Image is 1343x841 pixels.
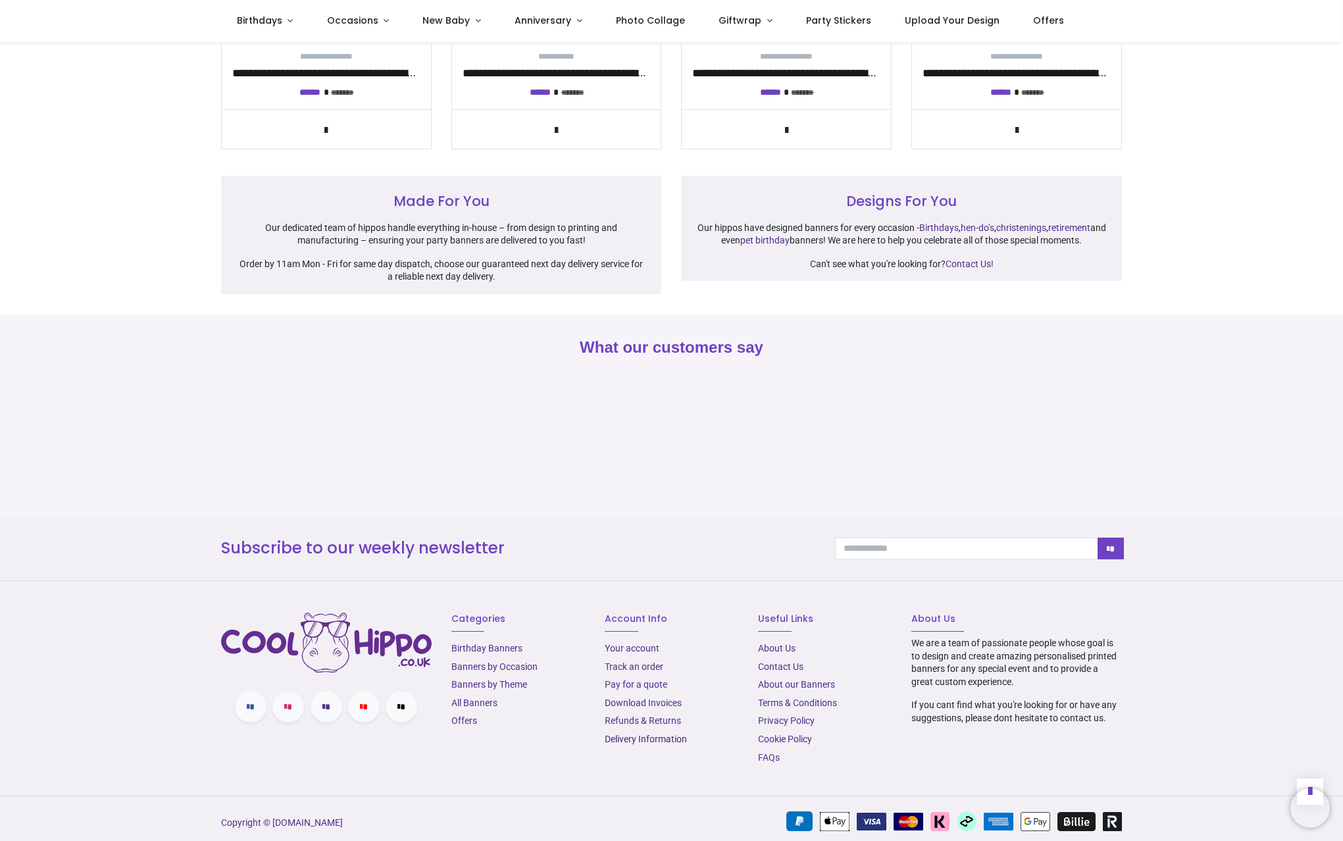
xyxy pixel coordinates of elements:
[758,679,835,690] a: About our Banners
[327,14,378,27] span: Occasions
[1290,788,1330,828] iframe: Brevo live chat
[758,734,812,744] a: Cookie Policy
[996,222,1046,233] a: christenings
[1048,222,1090,233] a: retirement
[605,698,682,708] a: Download Invoices
[957,811,976,831] img: Afterpay Clearpay
[894,813,923,830] img: MasterCard
[605,715,681,726] a: Refunds & Returns
[451,715,477,726] a: Offers
[806,14,871,27] span: Party Stickers
[515,14,571,27] span: Anniversary
[930,812,950,831] img: Klarna
[605,643,659,653] a: Your account
[221,537,815,559] h3: Subscribe to our weekly newsletter
[857,813,886,830] img: VISA
[984,813,1013,830] img: American Express
[946,259,994,269] a: Contact Us!
[697,258,1106,271] p: Can't see what you're looking for?
[1021,812,1050,831] img: Google Pay
[1103,812,1122,831] img: Revolut Pay
[451,613,585,626] h6: Categories
[820,812,849,831] img: Apple Pay
[1057,812,1096,831] img: Billie
[758,613,892,626] h6: Useful Links
[758,661,803,672] a: Contact Us
[961,222,994,233] a: hen-do’s
[758,643,796,653] a: About Us​
[451,679,527,690] a: Banners by Theme
[905,14,1000,27] span: Upload Your Design
[451,698,497,708] a: All Banners
[740,235,790,245] a: pet birthday
[911,637,1122,688] p: We are a team of passionate people whose goal is to design and create amazing personalised printe...
[605,613,738,626] h6: Account Info
[237,222,646,247] p: Our dedicated team of hippos handle everything in-house – from design to printing and manufacturi...
[451,643,522,653] a: Birthday Banners
[919,222,959,233] a: Birthdays
[758,698,837,708] a: Terms & Conditions
[237,258,646,284] p: Order by 11am Mon - Fri for same day dispatch, choose our guaranteed next day delivery service fo...
[911,613,1122,626] h6: About Us
[605,661,663,672] a: Track an order
[758,752,780,763] a: FAQs
[911,699,1122,725] p: If you cant find what you're looking for or have any suggestions, please dont hesitate to contact...
[605,679,667,690] a: Pay for a quote
[1033,14,1064,27] span: Offers
[422,14,470,27] span: New Baby
[237,14,282,27] span: Birthdays
[605,734,687,744] a: Delivery Information
[221,817,343,828] a: Copyright © [DOMAIN_NAME]
[237,191,646,211] h4: Made For You
[719,14,761,27] span: Giftwrap
[697,191,1106,211] h4: Designs For You
[758,715,815,726] a: Privacy Policy
[697,222,1106,247] p: Our hippos have designed banners for every occasion - , , , and even banners! We are here to help...
[616,14,685,27] span: Photo Collage
[786,811,813,831] img: PayPal
[221,336,1123,359] h2: What our customers say
[451,661,538,672] a: Banners by Occasion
